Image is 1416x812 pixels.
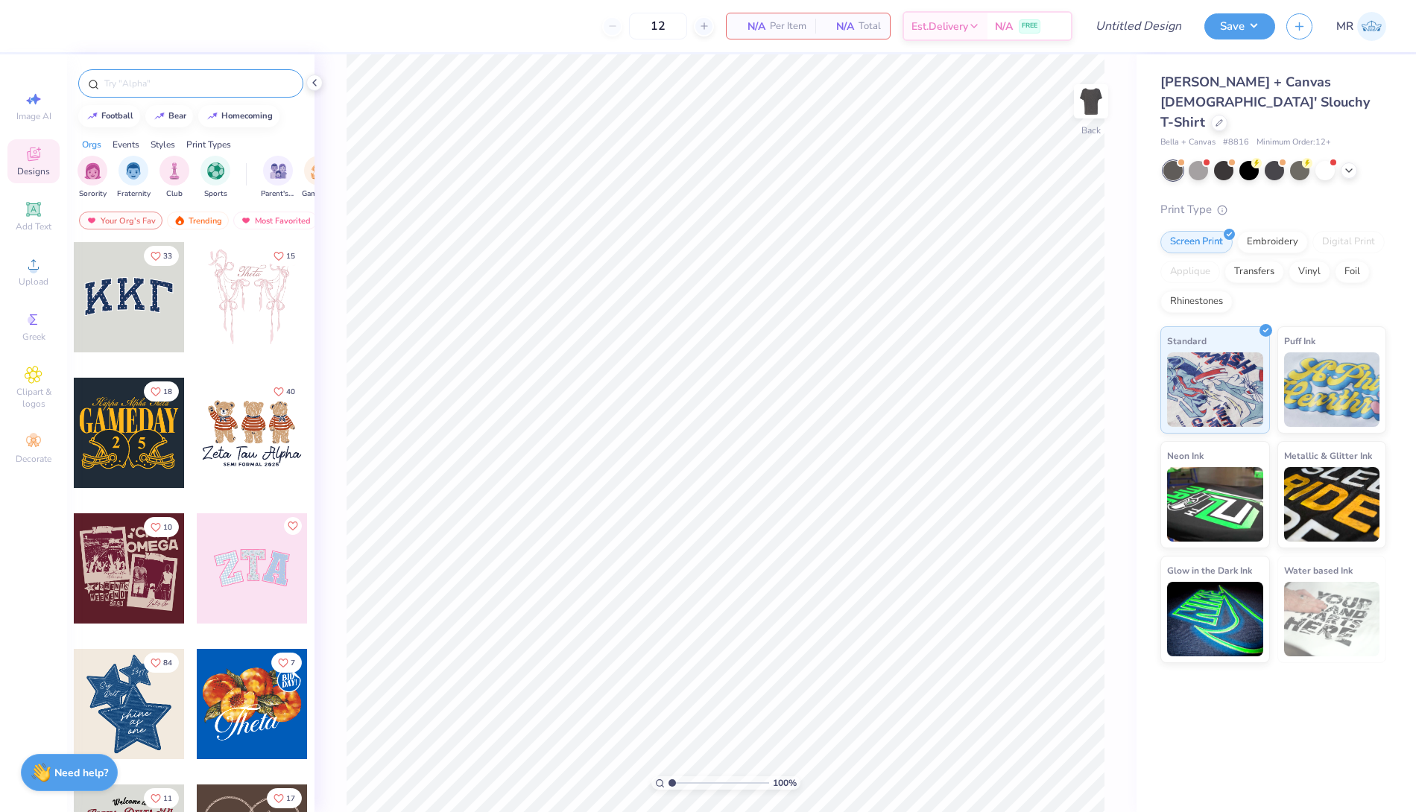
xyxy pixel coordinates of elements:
div: Your Org's Fav [79,212,162,229]
div: Applique [1160,261,1220,283]
img: most_fav.gif [240,215,252,226]
span: N/A [736,19,765,34]
button: Like [284,517,302,535]
button: Like [144,381,179,402]
span: Standard [1167,333,1207,349]
div: Foil [1335,261,1370,283]
span: 7 [291,659,295,667]
div: Embroidery [1237,231,1308,253]
img: Fraternity Image [125,162,142,180]
img: most_fav.gif [86,215,98,226]
a: MR [1336,12,1386,41]
input: – – [629,13,687,39]
img: Back [1076,86,1106,116]
span: 17 [286,795,295,802]
div: Trending [167,212,229,229]
div: filter for Fraternity [117,156,151,200]
button: filter button [117,156,151,200]
div: bear [168,112,186,120]
span: 10 [163,524,172,531]
button: bear [145,105,193,127]
button: Like [267,381,302,402]
span: 18 [163,388,172,396]
span: 40 [286,388,295,396]
span: Clipart & logos [7,386,60,410]
button: Like [267,788,302,808]
img: Sports Image [207,162,224,180]
span: Sorority [79,188,107,200]
div: Screen Print [1160,231,1233,253]
div: Print Type [1160,201,1386,218]
button: filter button [302,156,336,200]
img: Sorority Image [84,162,101,180]
span: Game Day [302,188,336,200]
span: Minimum Order: 12 + [1257,136,1331,149]
span: Club [166,188,183,200]
img: Metallic & Glitter Ink [1284,467,1380,542]
img: Game Day Image [311,162,328,180]
span: [PERSON_NAME] + Canvas [DEMOGRAPHIC_DATA]' Slouchy T-Shirt [1160,73,1370,131]
img: Water based Ink [1284,582,1380,656]
span: Image AI [16,110,51,122]
span: Upload [19,276,48,288]
img: Standard [1167,352,1263,427]
span: 84 [163,659,172,667]
span: # 8816 [1223,136,1249,149]
div: Digital Print [1312,231,1385,253]
button: filter button [78,156,107,200]
input: Untitled Design [1084,11,1193,41]
button: filter button [261,156,295,200]
span: Parent's Weekend [261,188,295,200]
div: Vinyl [1289,261,1330,283]
button: Like [144,788,179,808]
button: filter button [200,156,230,200]
div: Rhinestones [1160,291,1233,313]
span: 100 % [773,776,797,790]
button: Save [1204,13,1275,39]
div: filter for Sports [200,156,230,200]
img: trend_line.gif [86,112,98,121]
span: 11 [163,795,172,802]
span: N/A [824,19,854,34]
span: Water based Ink [1284,562,1353,578]
span: Neon Ink [1167,448,1204,463]
img: Glow in the Dark Ink [1167,582,1263,656]
span: Sports [204,188,227,200]
img: Club Image [166,162,183,180]
img: trending.gif [174,215,186,226]
button: Like [267,246,302,266]
button: Like [144,653,179,673]
input: Try "Alpha" [103,76,294,91]
div: filter for Sorority [78,156,107,200]
div: homecoming [221,112,273,120]
div: Transfers [1224,261,1284,283]
span: FREE [1022,21,1037,31]
span: Decorate [16,453,51,465]
span: Fraternity [117,188,151,200]
img: trend_line.gif [206,112,218,121]
button: filter button [159,156,189,200]
span: Bella + Canvas [1160,136,1216,149]
span: Total [859,19,881,34]
span: 15 [286,253,295,260]
span: Glow in the Dark Ink [1167,562,1252,578]
span: N/A [995,19,1013,34]
div: Back [1081,124,1101,137]
div: Orgs [82,138,101,151]
span: MR [1336,18,1353,35]
button: football [78,105,140,127]
div: Events [113,138,139,151]
img: trend_line.gif [154,112,165,121]
strong: Need help? [54,766,108,780]
div: Print Types [186,138,231,151]
span: Puff Ink [1284,333,1315,349]
div: Most Favorited [233,212,317,229]
span: Add Text [16,221,51,232]
div: football [101,112,133,120]
div: filter for Parent's Weekend [261,156,295,200]
span: Designs [17,165,50,177]
img: Puff Ink [1284,352,1380,427]
span: Metallic & Glitter Ink [1284,448,1372,463]
button: Like [144,246,179,266]
div: filter for Club [159,156,189,200]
